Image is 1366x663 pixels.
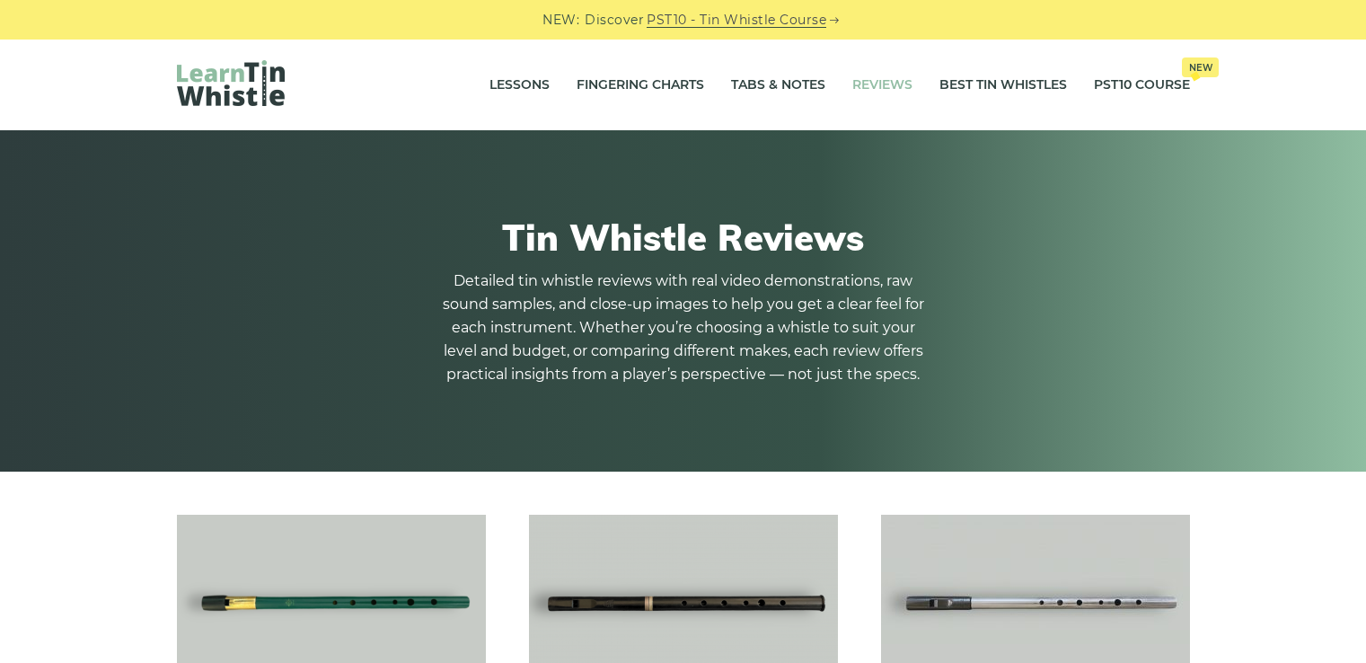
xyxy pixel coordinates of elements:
a: Fingering Charts [577,63,704,108]
p: Detailed tin whistle reviews with real video demonstrations, raw sound samples, and close-up imag... [441,270,926,386]
a: Tabs & Notes [731,63,825,108]
a: Reviews [852,63,912,108]
a: Lessons [489,63,550,108]
a: Best Tin Whistles [939,63,1067,108]
span: New [1182,57,1219,77]
a: PST10 CourseNew [1094,63,1190,108]
img: LearnTinWhistle.com [177,60,285,106]
h1: Tin Whistle Reviews [177,216,1190,259]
